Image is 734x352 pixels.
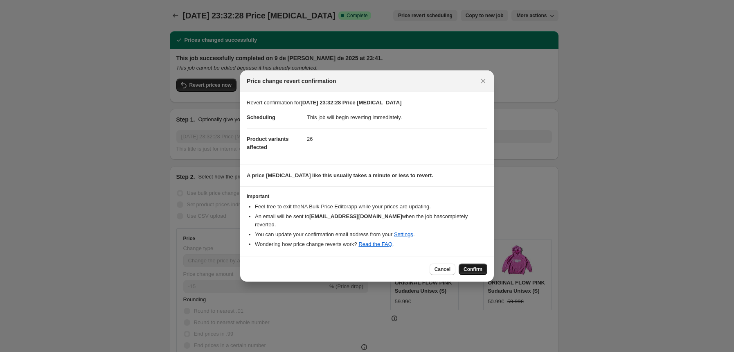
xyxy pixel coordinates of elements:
[247,172,433,178] b: A price [MEDICAL_DATA] like this usually takes a minute or less to revert.
[247,99,487,107] p: Revert confirmation for
[394,231,413,237] a: Settings
[247,77,336,85] span: Price change revert confirmation
[255,230,487,239] li: You can update your confirmation email address from your .
[430,264,455,275] button: Cancel
[309,213,402,219] b: [EMAIL_ADDRESS][DOMAIN_NAME]
[307,128,487,150] dd: 26
[255,240,487,248] li: Wondering how price change reverts work? .
[358,241,392,247] a: Read the FAQ
[459,264,487,275] button: Confirm
[247,136,289,150] span: Product variants affected
[247,114,275,120] span: Scheduling
[464,266,482,273] span: Confirm
[477,75,489,87] button: Close
[435,266,450,273] span: Cancel
[247,193,487,200] h3: Important
[301,99,402,106] b: [DATE] 23:32:28 Price [MEDICAL_DATA]
[255,212,487,229] li: An email will be sent to when the job has completely reverted .
[255,203,487,211] li: Feel free to exit the NA Bulk Price Editor app while your prices are updating.
[307,107,487,128] dd: This job will begin reverting immediately.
